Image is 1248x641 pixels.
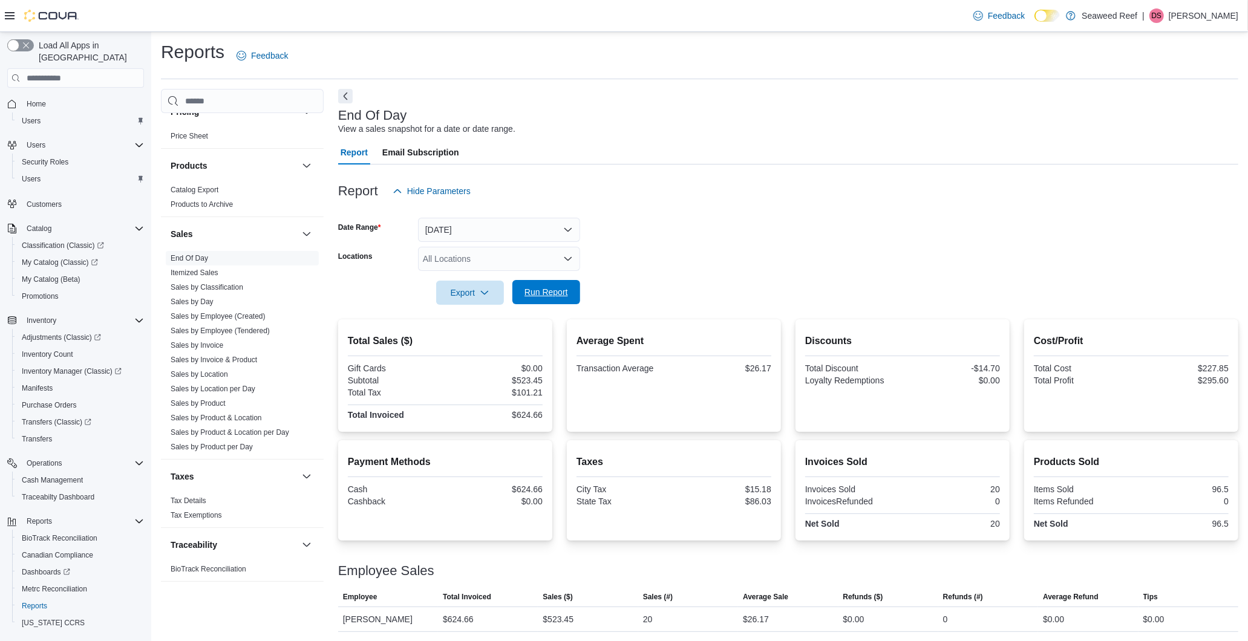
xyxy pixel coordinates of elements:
a: Sales by Location [171,370,228,379]
a: Tax Exemptions [171,511,222,519]
span: Price Sheet [171,131,208,141]
div: $523.45 [448,376,543,385]
div: 96.5 [1134,519,1229,529]
h2: Total Sales ($) [348,334,543,348]
h3: Report [338,184,378,198]
span: Manifests [22,383,53,393]
span: Reports [22,514,144,529]
span: Inventory [27,316,56,325]
h2: Payment Methods [348,455,543,469]
a: Sales by Product & Location per Day [171,428,289,437]
div: Items Refunded [1034,496,1129,506]
div: Cashback [348,496,443,506]
span: Manifests [17,381,144,395]
div: $0.00 [448,496,543,506]
a: Metrc Reconciliation [17,582,92,596]
div: David Schwab [1149,8,1164,23]
span: Sales by Product & Location [171,413,262,423]
button: Catalog [22,221,56,236]
div: $624.66 [443,612,474,626]
span: Email Subscription [382,140,459,164]
div: 96.5 [1134,484,1229,494]
a: End Of Day [171,254,208,262]
button: Security Roles [12,154,149,171]
button: Customers [2,195,149,212]
span: BioTrack Reconciliation [22,533,97,543]
a: Sales by Product [171,399,226,408]
div: Pricing [161,129,324,148]
h3: Traceability [171,539,217,551]
a: Transfers [17,432,57,446]
button: [DATE] [418,218,580,242]
p: | [1142,8,1145,23]
h2: Products Sold [1034,455,1229,469]
a: Manifests [17,381,57,395]
span: Cash Management [17,473,144,487]
button: Traceability [171,539,297,551]
div: Cash [348,484,443,494]
div: Total Profit [1034,376,1129,385]
span: Transfers (Classic) [17,415,144,429]
button: Purchase Orders [12,397,149,414]
span: Sales by Employee (Tendered) [171,326,270,336]
button: Traceabilty Dashboard [12,489,149,506]
span: Transfers [17,432,144,446]
span: Traceabilty Dashboard [22,492,94,502]
a: Catalog Export [171,186,218,194]
a: Price Sheet [171,132,208,140]
span: Catalog Export [171,185,218,195]
div: Gift Cards [348,363,443,373]
span: Adjustments (Classic) [17,330,144,345]
button: Products [171,160,297,172]
div: $624.66 [448,484,543,494]
span: Users [22,174,41,184]
span: Security Roles [22,157,68,167]
a: Inventory Count [17,347,78,362]
div: $624.66 [448,410,543,420]
h2: Taxes [577,455,771,469]
a: Promotions [17,289,64,304]
div: Total Cost [1034,363,1129,373]
a: Cash Management [17,473,88,487]
a: Feedback [232,44,293,68]
span: My Catalog (Beta) [17,272,144,287]
button: Taxes [299,469,314,484]
div: 0 [1134,496,1229,506]
a: Sales by Product per Day [171,443,253,451]
span: Sales by Invoice & Product [171,355,257,365]
span: Classification (Classic) [17,238,144,253]
span: [US_STATE] CCRS [22,618,85,628]
button: Reports [12,597,149,614]
h3: End Of Day [338,108,407,123]
span: Dashboards [17,565,144,579]
button: Inventory [2,312,149,329]
a: Sales by Employee (Tendered) [171,327,270,335]
span: Sales by Day [171,297,214,307]
button: Operations [22,456,67,470]
div: $523.45 [543,612,573,626]
div: $26.17 [743,612,769,626]
span: Users [22,116,41,126]
div: Total Tax [348,388,443,397]
p: [PERSON_NAME] [1169,8,1238,23]
div: Items Sold [1034,484,1129,494]
a: Sales by Location per Day [171,385,255,393]
span: Inventory [22,313,144,328]
button: Reports [2,513,149,530]
button: Open list of options [563,254,573,264]
button: Promotions [12,288,149,305]
a: My Catalog (Classic) [17,255,103,270]
a: Sales by Classification [171,283,243,291]
div: $295.60 [1134,376,1229,385]
span: Hide Parameters [407,185,471,197]
button: Hide Parameters [388,179,475,203]
span: Inventory Manager (Classic) [17,364,144,379]
a: BioTrack Reconciliation [171,565,246,573]
a: Users [17,172,45,186]
button: [US_STATE] CCRS [12,614,149,631]
a: Reports [17,599,52,613]
div: $101.21 [448,388,543,397]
